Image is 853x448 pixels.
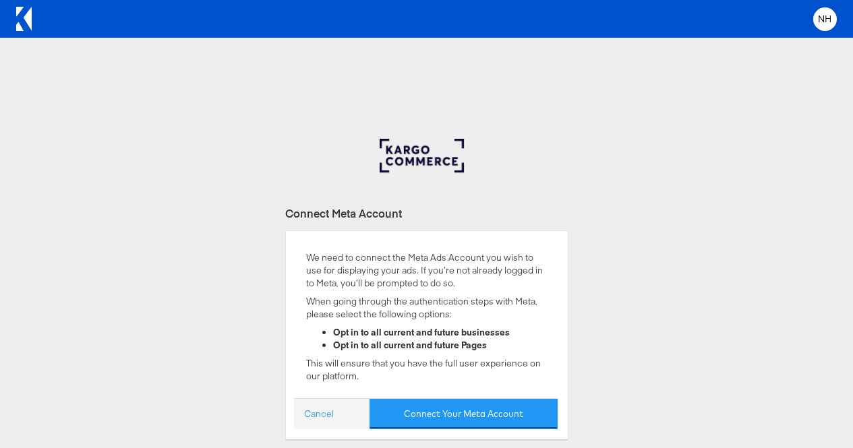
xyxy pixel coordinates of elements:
[333,326,510,338] strong: Opt in to all current and future businesses
[306,357,548,382] p: This will ensure that you have the full user experience on our platform.
[306,295,548,320] p: When going through the authentication steps with Meta, please select the following options:
[370,399,558,429] button: Connect Your Meta Account
[333,339,487,351] strong: Opt in to all current and future Pages
[285,205,568,221] div: Connect Meta Account
[818,15,832,24] span: NH
[306,251,548,289] p: We need to connect the Meta Ads Account you wish to use for displaying your ads. If you’re not al...
[304,408,334,420] a: Cancel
